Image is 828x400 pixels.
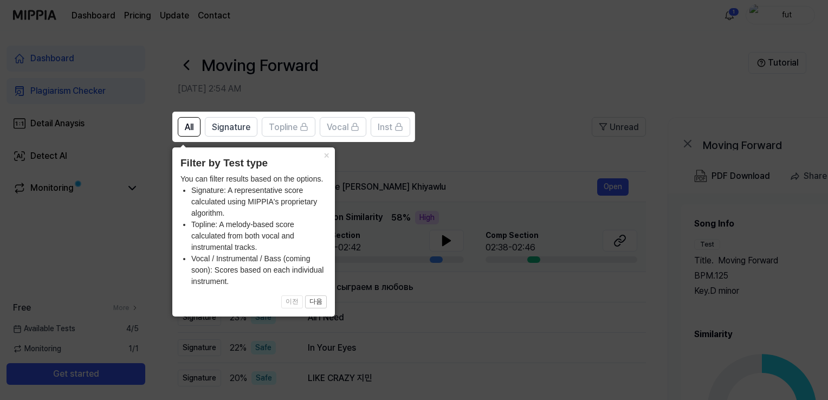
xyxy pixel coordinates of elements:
[191,185,327,219] li: Signature: A representative score calculated using MIPPIA's proprietary algorithm.
[205,117,257,137] button: Signature
[191,219,327,253] li: Topline: A melody-based score calculated from both vocal and instrumental tracks.
[327,121,348,134] span: Vocal
[180,156,327,171] header: Filter by Test type
[212,121,250,134] span: Signature
[178,117,200,137] button: All
[185,121,193,134] span: All
[378,121,392,134] span: Inst
[269,121,297,134] span: Topline
[191,253,327,287] li: Vocal / Instrumental / Bass (coming soon): Scores based on each individual instrument.
[262,117,315,137] button: Topline
[371,117,410,137] button: Inst
[305,295,327,308] button: 다음
[318,147,335,163] button: Close
[180,173,327,287] div: You can filter results based on the options.
[320,117,366,137] button: Vocal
